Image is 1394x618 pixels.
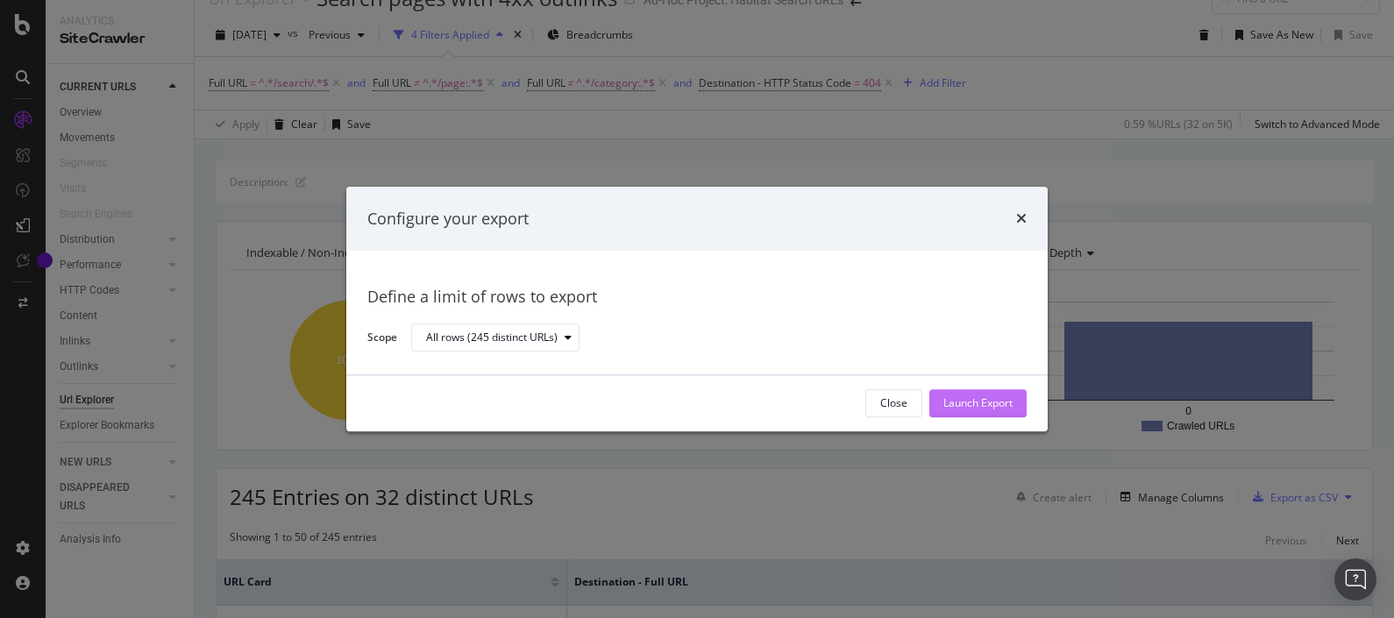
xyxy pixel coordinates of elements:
button: All rows (245 distinct URLs) [411,324,580,352]
div: modal [346,187,1048,431]
button: Launch Export [929,389,1027,417]
div: All rows (245 distinct URLs) [426,333,558,344]
div: Close [880,396,907,411]
div: Define a limit of rows to export [367,287,1027,309]
div: times [1016,208,1027,231]
button: Close [865,389,922,417]
div: Open Intercom Messenger [1334,558,1376,600]
div: Launch Export [943,396,1013,411]
div: Configure your export [367,208,529,231]
label: Scope [367,330,397,349]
